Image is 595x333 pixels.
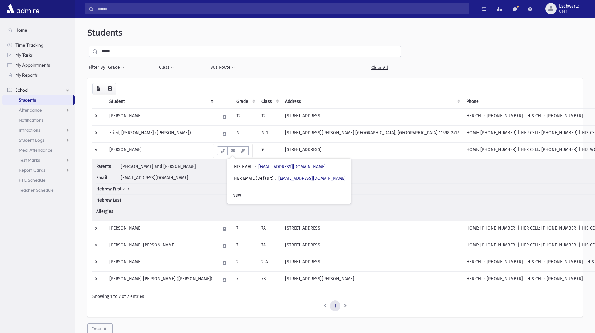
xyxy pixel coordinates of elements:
span: Notifications [19,117,43,123]
td: [PERSON_NAME] [PERSON_NAME] [106,238,216,255]
td: 7A [258,221,281,238]
a: Report Cards [2,165,75,175]
a: Meal Attendance [2,145,75,155]
span: My Appointments [15,62,50,68]
td: [STREET_ADDRESS][PERSON_NAME] [281,271,463,288]
td: 7B [258,271,281,288]
td: [STREET_ADDRESS] [281,142,463,159]
a: Teacher Schedule [2,185,75,195]
span: Students [19,97,36,103]
button: Class [159,62,174,73]
span: Time Tracking [15,42,43,48]
th: Grade: activate to sort column ascending [233,94,258,109]
a: Time Tracking [2,40,75,50]
span: Filter By [89,64,108,71]
div: HER EMAIL (Default) [234,175,346,182]
span: Report Cards [19,167,45,173]
img: AdmirePro [5,3,41,15]
td: 9 [233,142,258,159]
a: 1 [330,300,340,312]
a: Attendance [2,105,75,115]
span: Attendance [19,107,42,113]
td: N-1 [258,125,281,142]
a: My Appointments [2,60,75,70]
td: N [233,125,258,142]
td: 7 [233,221,258,238]
span: PTC Schedule [19,177,46,183]
td: [PERSON_NAME] [106,255,216,271]
input: Search [94,3,469,14]
td: 12 [233,108,258,125]
a: PTC Schedule [2,175,75,185]
td: [PERSON_NAME] [PERSON_NAME] ([PERSON_NAME]) [106,271,216,288]
span: Email [96,174,120,181]
span: Teacher Schedule [19,187,54,193]
span: Students [87,28,122,38]
span: User [559,9,579,14]
td: 2-A [258,255,281,271]
td: 2 [233,255,258,271]
span: Lschwartz [559,4,579,9]
button: Email Templates [238,146,249,155]
button: Print [104,83,116,94]
span: My Tasks [15,52,33,58]
span: School [15,87,28,93]
td: [STREET_ADDRESS] [281,238,463,255]
span: Hebrew Last [96,197,121,204]
a: Home [2,25,75,35]
span: Test Marks [19,157,40,163]
td: [STREET_ADDRESS] [281,108,463,125]
button: CSV [92,83,104,94]
a: Infractions [2,125,75,135]
span: Infractions [19,127,40,133]
td: 7A [258,238,281,255]
a: Student Logs [2,135,75,145]
span: חיה [123,186,129,192]
td: [STREET_ADDRESS] [281,221,463,238]
th: Address: activate to sort column ascending [281,94,463,109]
span: Hebrew First [96,186,121,192]
a: My Tasks [2,50,75,60]
a: Test Marks [2,155,75,165]
td: Fried, [PERSON_NAME] ([PERSON_NAME]) [106,125,216,142]
td: [PERSON_NAME] [106,221,216,238]
span: : [275,176,276,181]
span: Parents [96,163,120,170]
button: Bus Route [210,62,235,73]
a: [EMAIL_ADDRESS][DOMAIN_NAME] [258,164,326,169]
span: Meal Attendance [19,147,52,153]
a: School [2,85,75,95]
td: [PERSON_NAME] [106,142,216,159]
a: Students [2,95,73,105]
td: 7 [233,271,258,288]
span: : [255,164,256,169]
td: 12 [258,108,281,125]
a: My Reports [2,70,75,80]
td: [STREET_ADDRESS][PERSON_NAME] [GEOGRAPHIC_DATA], [GEOGRAPHIC_DATA] 11598-2417 [281,125,463,142]
a: New [227,189,351,201]
td: [PERSON_NAME] [106,108,216,125]
span: Student Logs [19,137,44,143]
th: Class: activate to sort column ascending [258,94,281,109]
div: Showing 1 to 7 of 7 entries [92,293,578,300]
span: My Reports [15,72,38,78]
td: 7 [233,238,258,255]
a: [EMAIL_ADDRESS][DOMAIN_NAME] [278,176,346,181]
span: [PERSON_NAME] and [PERSON_NAME] [121,164,196,169]
td: 9 [258,142,281,159]
div: HIS EMAIL [234,164,326,170]
a: Clear All [358,62,401,73]
a: Notifications [2,115,75,125]
span: Home [15,27,27,33]
span: Allergies [96,208,120,215]
th: Student: activate to sort column descending [106,94,216,109]
span: [EMAIL_ADDRESS][DOMAIN_NAME] [121,175,188,180]
td: [STREET_ADDRESS] [281,255,463,271]
button: Grade [108,62,125,73]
